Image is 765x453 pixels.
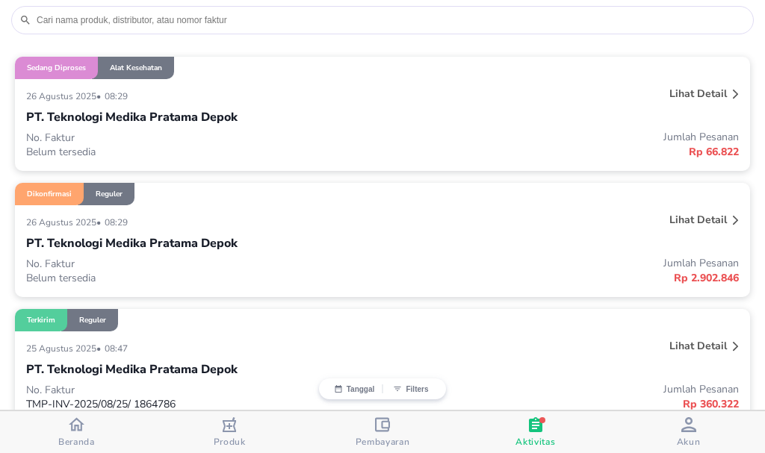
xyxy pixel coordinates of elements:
p: PT. Teknologi Medika Pratama Depok [26,360,238,378]
p: 26 Agustus 2025 • [26,216,105,228]
p: PT. Teknologi Medika Pratama Depok [26,108,238,126]
span: Produk [214,436,246,448]
p: 08:29 [105,216,131,228]
p: 08:29 [105,90,131,102]
p: Rp 66.822 [382,144,739,160]
p: Rp 360.322 [382,396,739,412]
p: Reguler [79,315,106,325]
span: Aktivitas [515,436,555,448]
button: Aktivitas [459,411,612,453]
p: Dikonfirmasi [27,189,72,199]
p: Rp 2.902.846 [382,270,739,286]
span: Pembayaran [356,436,410,448]
p: Reguler [96,189,123,199]
p: PT. Teknologi Medika Pratama Depok [26,234,238,252]
p: Terkirim [27,315,55,325]
p: Alat Kesehatan [110,63,162,73]
p: Lihat detail [669,87,727,101]
p: Belum tersedia [26,145,382,159]
button: Tanggal [326,384,382,393]
button: Akun [612,411,765,453]
p: 25 Agustus 2025 • [26,343,105,354]
input: Cari nama produk, distributor, atau nomor faktur [35,14,746,26]
button: Produk [153,411,306,453]
p: Sedang diproses [27,63,86,73]
p: Jumlah Pesanan [382,256,739,270]
p: Lihat detail [669,339,727,353]
p: Lihat detail [669,213,727,227]
p: TMP-INV-2025/08/25/ 1864786 [26,397,382,411]
p: Jumlah Pesanan [382,130,739,144]
p: No. Faktur [26,257,382,271]
span: Beranda [58,436,95,448]
p: 26 Agustus 2025 • [26,90,105,102]
p: 08:47 [105,343,131,354]
p: Belum tersedia [26,271,382,285]
span: Akun [677,436,701,448]
p: No. Faktur [26,131,382,145]
button: Pembayaran [306,411,459,453]
button: Filters [382,384,439,393]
